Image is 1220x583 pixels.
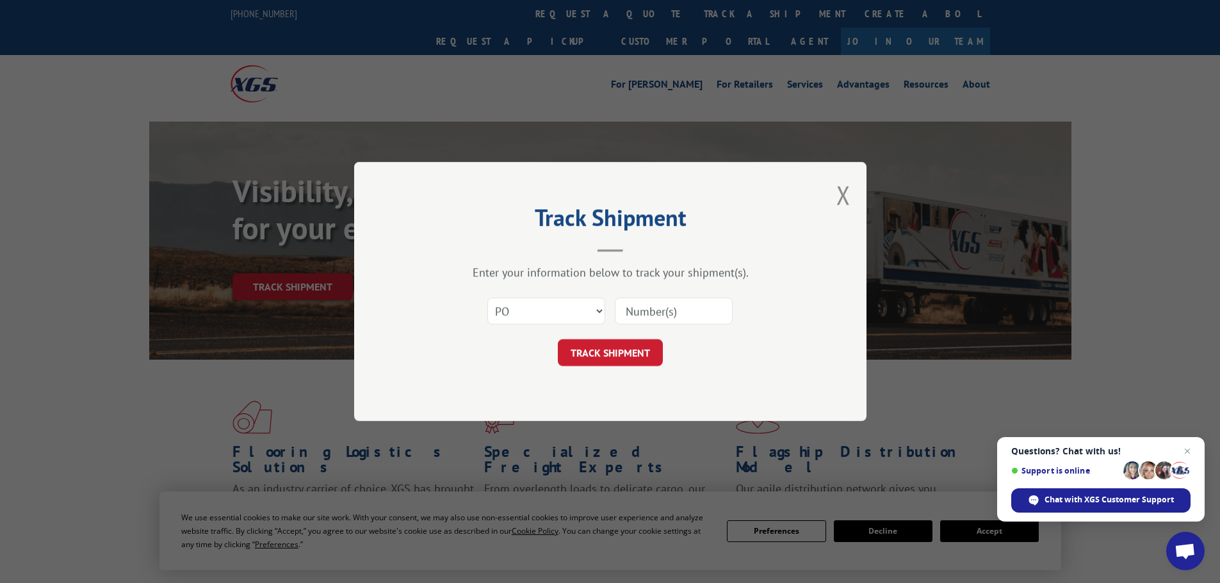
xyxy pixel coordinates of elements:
[418,265,802,280] div: Enter your information below to track your shipment(s).
[1180,443,1195,459] span: Close chat
[1166,532,1205,570] div: Open chat
[1011,466,1119,475] span: Support is online
[1011,488,1191,513] div: Chat with XGS Customer Support
[1011,446,1191,456] span: Questions? Chat with us!
[615,298,733,324] input: Number(s)
[836,178,850,212] button: Close modal
[418,209,802,233] h2: Track Shipment
[1045,494,1174,506] span: Chat with XGS Customer Support
[558,339,663,366] button: TRACK SHIPMENT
